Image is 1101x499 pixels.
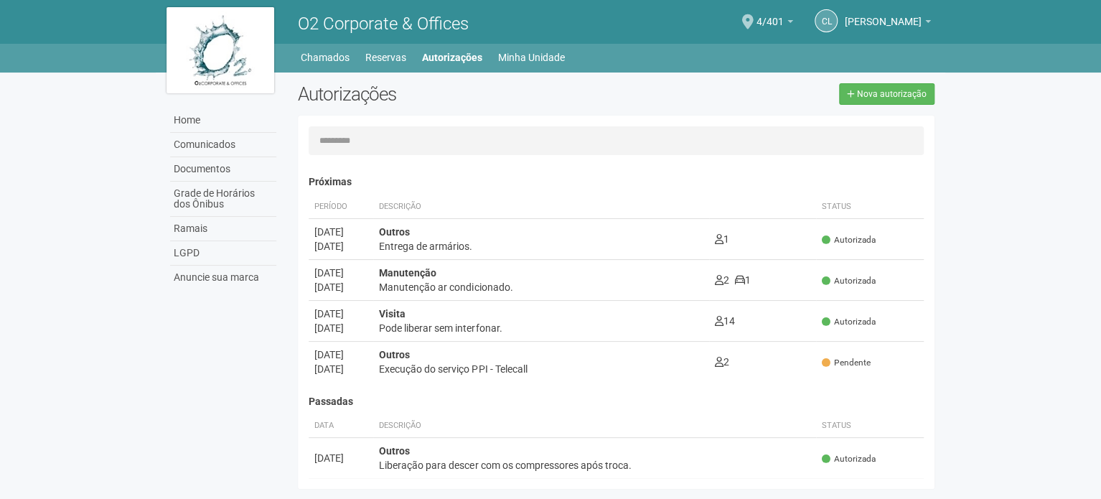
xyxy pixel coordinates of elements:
div: [DATE] [314,451,367,465]
div: [DATE] [314,321,367,335]
div: [DATE] [314,307,367,321]
a: [PERSON_NAME] [845,18,931,29]
div: Liberação para descer com os compressores após troca. [379,458,810,472]
div: Entrega de armários. [379,239,703,253]
span: 1 [735,274,751,286]
img: logo.jpg [167,7,274,93]
div: [DATE] [314,266,367,280]
a: 4/401 [756,18,793,29]
h4: Passadas [309,396,924,407]
span: Claudia Luíza Soares de Castro [845,2,922,27]
span: 2 [715,356,729,368]
th: Período [309,195,373,219]
div: Pode liberar sem interfonar. [379,321,703,335]
a: Anuncie sua marca [170,266,276,289]
h4: Próximas [309,177,924,187]
a: Comunicados [170,133,276,157]
span: O2 Corporate & Offices [298,14,469,34]
div: Execução do serviço PPI - Telecall [379,362,703,376]
th: Descrição [373,414,816,438]
div: [DATE] [314,225,367,239]
a: Minha Unidade [498,47,565,67]
span: Autorizada [822,453,876,465]
div: Manutenção ar condicionado. [379,280,703,294]
h2: Autorizações [298,83,605,105]
span: Nova autorização [857,89,927,99]
span: Autorizada [822,275,876,287]
span: 4/401 [756,2,784,27]
a: Home [170,108,276,133]
span: Autorizada [822,316,876,328]
span: 1 [715,233,729,245]
span: 2 [715,274,729,286]
th: Status [816,195,924,219]
a: Grade de Horários dos Ônibus [170,182,276,217]
a: Autorizações [422,47,482,67]
strong: Outros [379,226,410,238]
div: [DATE] [314,348,367,362]
strong: Outros [379,349,410,360]
a: CL [815,9,838,32]
strong: Visita [379,308,406,320]
a: Ramais [170,217,276,241]
a: Nova autorização [839,83,934,105]
span: Autorizada [822,234,876,246]
div: [DATE] [314,362,367,376]
div: [DATE] [314,280,367,294]
span: Pendente [822,357,871,369]
div: [DATE] [314,239,367,253]
strong: Outros [379,445,410,457]
a: Reservas [365,47,406,67]
th: Data [309,414,373,438]
th: Descrição [373,195,708,219]
a: Documentos [170,157,276,182]
strong: Manutenção [379,267,436,279]
th: Status [816,414,924,438]
span: 14 [715,315,735,327]
a: LGPD [170,241,276,266]
a: Chamados [301,47,350,67]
